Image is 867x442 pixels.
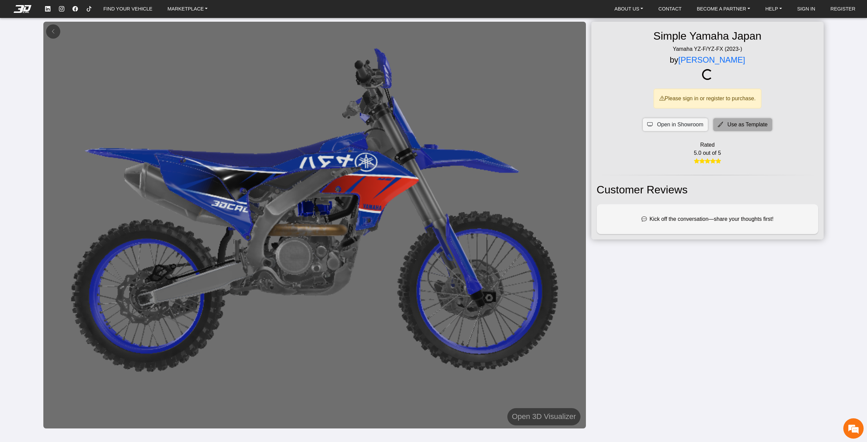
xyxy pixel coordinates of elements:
a: [PERSON_NAME] [678,55,745,64]
h5: Open 3D Visualizer [512,411,576,423]
img: Simple Yamaha Japan [43,22,586,428]
span: Rated [700,141,715,149]
a: FIND YOUR VEHICLE [101,3,155,15]
span: Kick off the conversation—share your thoughts first! [650,215,774,223]
span: 5.0 out of 5 [694,149,721,157]
div: Please sign in or register to purchase. [654,89,762,108]
button: Open 3D Visualizer [507,408,580,425]
a: HELP [763,3,785,15]
a: SIGN IN [795,3,818,15]
a: REGISTER [828,3,858,15]
span: Open in Showroom [657,121,703,129]
h2: Customer Reviews [597,181,818,199]
a: CONTACT [656,3,684,15]
span: Use as Template [727,121,768,129]
h2: Simple Yamaha Japan [648,27,767,45]
h4: by [670,53,745,67]
a: BECOME A PARTNER [694,3,753,15]
span: Yamaha YZ-F/YZ-FX (2023-) [667,45,747,53]
a: MARKETPLACE [165,3,211,15]
a: ABOUT US [612,3,646,15]
button: Use as Template [713,118,772,131]
button: Open in Showroom [643,118,708,131]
